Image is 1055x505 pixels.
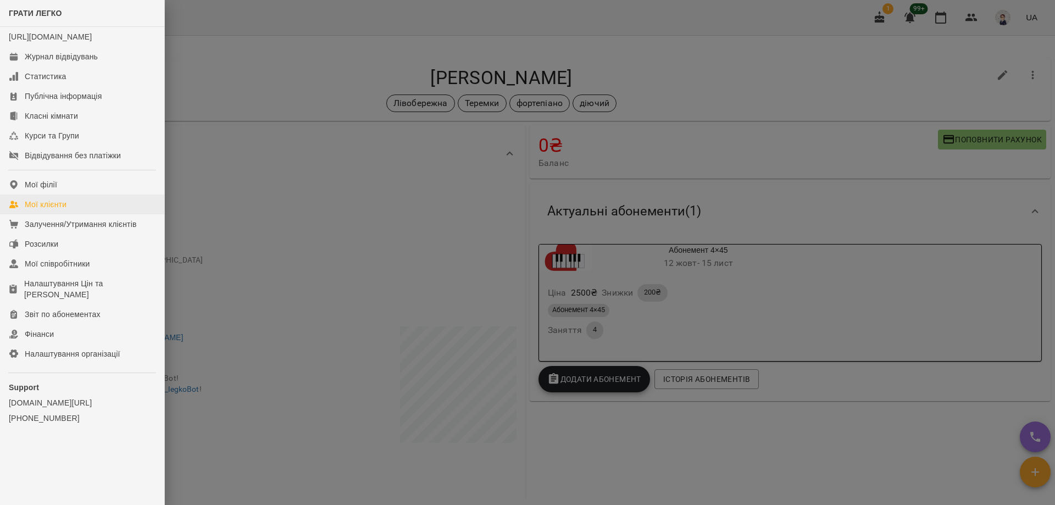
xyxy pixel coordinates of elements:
[9,9,62,18] span: ГРАТИ ЛЕГКО
[25,199,66,210] div: Мої клієнти
[25,219,137,230] div: Залучення/Утримання клієнтів
[25,348,120,359] div: Налаштування організації
[25,309,101,320] div: Звіт по абонементах
[25,71,66,82] div: Статистика
[24,278,156,300] div: Налаштування Цін та [PERSON_NAME]
[25,130,79,141] div: Курси та Групи
[25,238,58,249] div: Розсилки
[25,91,102,102] div: Публічна інформація
[25,329,54,340] div: Фінанси
[25,258,90,269] div: Мої співробітники
[9,382,156,393] p: Support
[25,150,121,161] div: Відвідування без платіжки
[9,413,156,424] a: [PHONE_NUMBER]
[25,51,98,62] div: Журнал відвідувань
[9,32,92,41] a: [URL][DOMAIN_NAME]
[25,110,78,121] div: Класні кімнати
[25,179,57,190] div: Мої філії
[9,397,156,408] a: [DOMAIN_NAME][URL]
